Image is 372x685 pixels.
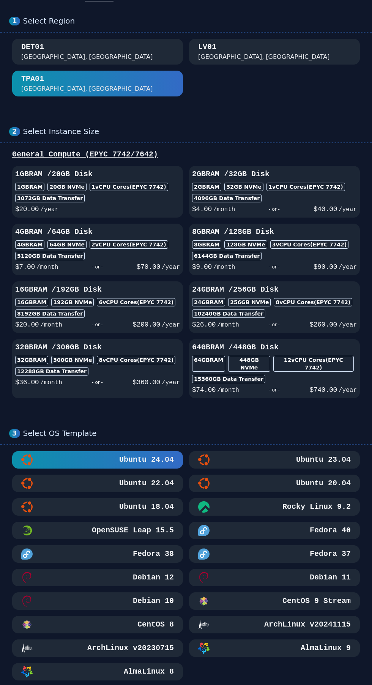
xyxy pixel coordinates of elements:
[192,194,262,202] div: 4096 GB Data Transfer
[21,525,33,536] img: OpenSUSE Leap 15.5 Minimal
[15,367,88,376] div: 12288 GB Data Transfer
[189,224,360,275] button: 8GBRAM /128GB Disk8GBRAM128GB NVMe3vCPU Cores(EPYC 7742)6144GB Data Transfer$9.00/month- or -$90....
[224,183,263,191] div: 32 GB NVMe
[217,387,239,394] span: /month
[281,502,351,512] h3: Rocky Linux 9.2
[270,240,349,249] div: 3 vCPU Cores (EPYC 7742)
[12,71,183,96] button: TPA01 [GEOGRAPHIC_DATA], [GEOGRAPHIC_DATA]
[12,592,183,610] button: Debian 10Debian 10
[118,455,174,465] h3: Ubuntu 24.04
[198,619,210,630] img: ArchLinux v20241115
[58,262,136,272] div: - or -
[9,127,20,136] div: 2
[224,240,267,249] div: 128 GB NVMe
[21,501,33,513] img: Ubuntu 18.04
[15,240,44,249] div: 4GB RAM
[86,643,174,653] h3: ArchLinux v20230715
[198,548,210,560] img: Fedora 37
[21,42,44,52] div: DET01
[15,169,180,180] h3: 1GB RAM / 20 GB Disk
[192,356,225,372] div: 64GB RAM
[15,227,180,237] h3: 4GB RAM / 64 GB Disk
[12,451,183,469] button: Ubuntu 24.04Ubuntu 24.04
[90,183,168,191] div: 1 vCPU Cores (EPYC 7742)
[15,205,39,213] span: $ 20.00
[21,52,153,62] div: [GEOGRAPHIC_DATA], [GEOGRAPHIC_DATA]
[47,183,87,191] div: 20 GB NVMe
[21,619,33,630] img: CentOS 8
[21,642,33,654] img: ArchLinux v20230715
[21,595,33,607] img: Debian 10
[192,309,265,318] div: 10240 GB Data Transfer
[192,284,357,295] h3: 24GB RAM / 256 GB Disk
[299,643,351,653] h3: AlmaLinux 9
[295,455,351,465] h3: Ubuntu 23.04
[162,264,180,271] span: /year
[90,240,168,249] div: 2 vCPU Cores (EPYC 7742)
[192,169,357,180] h3: 2GB RAM / 32 GB Disk
[213,264,235,271] span: /month
[189,451,360,469] button: Ubuntu 23.04Ubuntu 23.04
[15,298,48,306] div: 16GB RAM
[189,639,360,657] button: AlmaLinux 9AlmaLinux 9
[90,525,174,536] h3: OpenSUSE Leap 15.5
[339,387,357,394] span: /year
[192,205,212,213] span: $ 4.00
[9,17,20,25] div: 1
[314,205,337,213] span: $ 40.00
[12,224,183,275] button: 4GBRAM /64GB Disk4GBRAM64GB NVMe2vCPU Cores(EPYC 7742)5120GB Data Transfer$7.00/month- or -$70.00...
[189,39,360,65] button: LV01 [GEOGRAPHIC_DATA], [GEOGRAPHIC_DATA]
[274,298,352,306] div: 8 vCPU Cores (EPYC 7742)
[198,501,210,513] img: Rocky Linux 9.2
[23,16,363,26] div: Select Region
[310,386,337,394] span: $ 740.00
[281,596,351,606] h3: CentOS 9 Stream
[9,429,20,438] div: 3
[62,319,133,330] div: - or -
[189,166,360,218] button: 2GBRAM /32GB Disk2GBRAM32GB NVMe1vCPU Cores(EPYC 7742)4096GB Data Transfer$4.00/month- or -$40.00...
[131,572,174,583] h3: Debian 12
[235,204,313,215] div: - or -
[12,339,183,398] button: 32GBRAM /300GB Disk32GBRAM300GB NVMe8vCPU Cores(EPYC 7742)12288GB Data Transfer$36.00/month- or -...
[192,240,221,249] div: 8GB RAM
[15,284,180,295] h3: 16GB RAM / 192 GB Disk
[198,52,330,62] div: [GEOGRAPHIC_DATA], [GEOGRAPHIC_DATA]
[273,356,354,372] div: 12 vCPU Cores (EPYC 7742)
[192,321,216,328] span: $ 26.00
[192,263,212,271] span: $ 9.00
[118,502,174,512] h3: Ubuntu 18.04
[23,429,363,438] div: Select OS Template
[47,240,87,249] div: 64 GB NVMe
[228,356,270,372] div: 448 GB NVMe
[189,339,360,398] button: 64GBRAM /448GB Disk64GBRAM448GB NVMe12vCPU Cores(EPYC 7742)15360GB Data Transfer$74.00/month- or ...
[189,498,360,516] button: Rocky Linux 9.2Rocky Linux 9.2
[136,619,174,630] h3: CentOS 8
[213,206,235,213] span: /month
[198,42,216,52] div: LV01
[12,522,183,539] button: OpenSUSE Leap 15.5 MinimalOpenSUSE Leap 15.5
[263,619,351,630] h3: ArchLinux v20241115
[198,525,210,536] img: Fedora 40
[122,666,174,677] h3: AlmaLinux 8
[192,342,357,353] h3: 64GB RAM / 448 GB Disk
[235,262,313,272] div: - or -
[12,166,183,218] button: 1GBRAM /20GB Disk1GBRAM20GB NVMe1vCPU Cores(EPYC 7742)3072GB Data Transfer$20.00/year
[137,263,160,271] span: $ 70.00
[308,549,351,559] h3: Fedora 37
[192,375,265,383] div: 15360 GB Data Transfer
[228,298,271,306] div: 256 GB NVMe
[192,298,225,306] div: 24GB RAM
[62,377,133,388] div: - or -
[21,572,33,583] img: Debian 12
[162,379,180,386] span: /year
[133,321,160,328] span: $ 200.00
[21,84,153,93] div: [GEOGRAPHIC_DATA], [GEOGRAPHIC_DATA]
[12,475,183,492] button: Ubuntu 22.04Ubuntu 22.04
[12,663,183,680] button: AlmaLinux 8AlmaLinux 8
[97,356,175,364] div: 8 vCPU Cores (EPYC 7742)
[192,183,221,191] div: 2GB RAM
[339,322,357,328] span: /year
[310,321,337,328] span: $ 260.00
[198,478,210,489] img: Ubuntu 20.04
[339,206,357,213] span: /year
